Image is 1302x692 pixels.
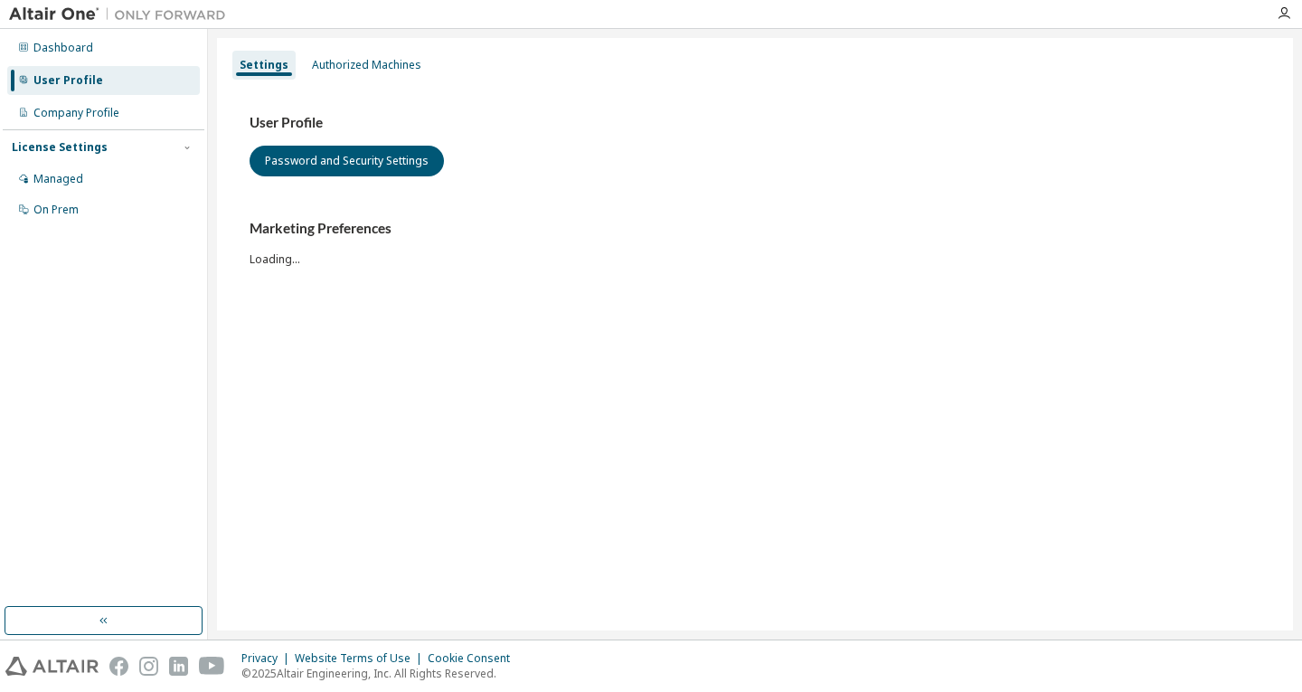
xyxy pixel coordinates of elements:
[33,41,93,55] div: Dashboard
[250,220,1260,266] div: Loading...
[9,5,235,24] img: Altair One
[250,220,1260,238] h3: Marketing Preferences
[199,657,225,676] img: youtube.svg
[33,73,103,88] div: User Profile
[33,106,119,120] div: Company Profile
[250,114,1260,132] h3: User Profile
[33,203,79,217] div: On Prem
[5,657,99,676] img: altair_logo.svg
[109,657,128,676] img: facebook.svg
[428,651,521,666] div: Cookie Consent
[250,146,444,176] button: Password and Security Settings
[169,657,188,676] img: linkedin.svg
[312,58,421,72] div: Authorized Machines
[33,172,83,186] div: Managed
[139,657,158,676] img: instagram.svg
[241,666,521,681] p: © 2025 Altair Engineering, Inc. All Rights Reserved.
[241,651,295,666] div: Privacy
[295,651,428,666] div: Website Terms of Use
[12,140,108,155] div: License Settings
[240,58,288,72] div: Settings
